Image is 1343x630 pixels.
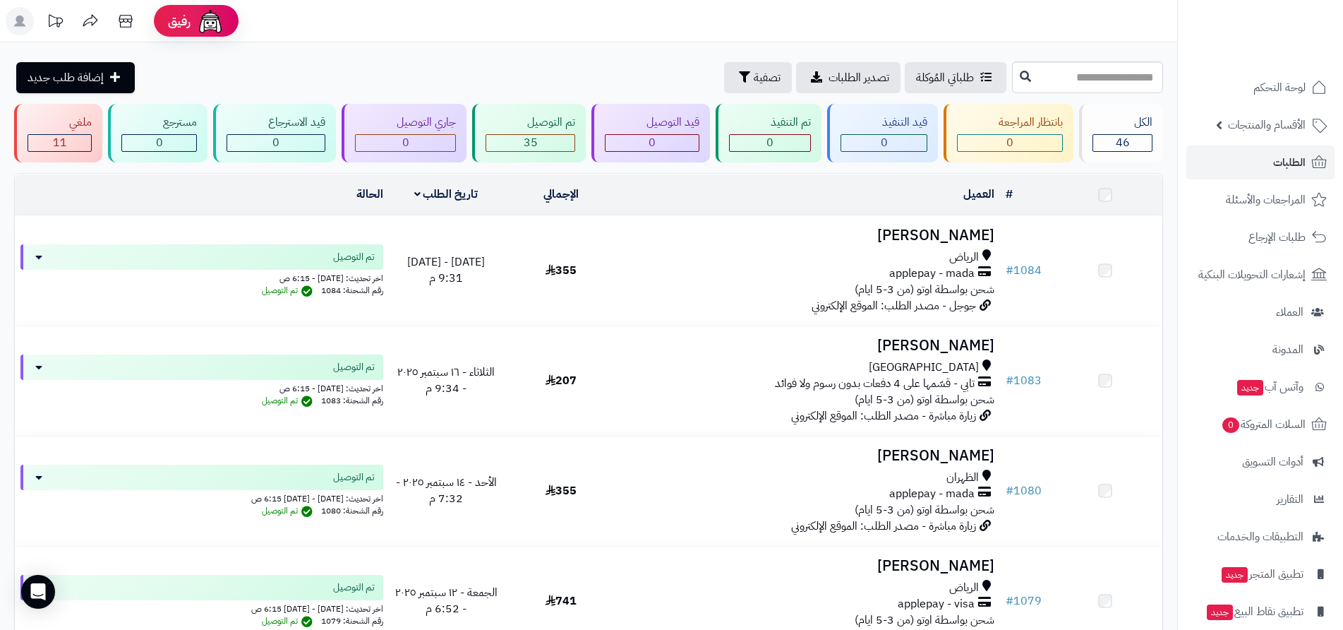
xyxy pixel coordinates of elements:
div: تم التوصيل [486,114,575,131]
div: 11 [28,135,91,151]
span: المراجعات والأسئلة [1226,190,1306,210]
span: أدوات التسويق [1242,452,1303,472]
span: تصفية [754,69,781,86]
span: الأحد - ١٤ سبتمبر ٢٠٢٥ - 7:32 م [396,474,497,507]
span: الرياض [949,580,979,596]
div: ملغي [28,114,92,131]
a: بانتظار المراجعة 0 [941,104,1076,162]
span: المدونة [1272,340,1303,359]
span: تطبيق نقاط البيع [1205,602,1303,622]
span: الثلاثاء - ١٦ سبتمبر ٢٠٢٥ - 9:34 م [397,364,495,397]
div: 0 [227,135,325,151]
a: المدونة [1186,333,1335,367]
a: الإجمالي [543,186,579,203]
div: مسترجع [121,114,197,131]
span: [GEOGRAPHIC_DATA] [869,359,979,376]
span: إضافة طلب جديد [28,69,104,86]
span: applepay - visa [898,596,975,612]
a: تصدير الطلبات [796,62,901,93]
span: رفيق [168,13,191,30]
div: 0 [356,135,455,151]
span: رقم الشحنة: 1080 [321,504,383,517]
a: العميل [963,186,994,203]
a: السلات المتروكة0 [1186,408,1335,441]
span: 35 [524,134,538,151]
img: logo-2.png [1247,35,1330,65]
span: 0 [156,134,163,151]
div: بانتظار المراجعة [957,114,1063,131]
span: تم التوصيل [262,614,316,627]
div: 0 [122,135,196,151]
span: تم التوصيل [262,284,316,297]
a: تحديثات المنصة [37,7,73,39]
span: شحن بواسطة اوتو (من 3-5 ايام) [855,281,994,298]
a: جاري التوصيل 0 [339,104,469,162]
div: اخر تحديث: [DATE] - [DATE] 6:15 ص [20,490,383,505]
h3: [PERSON_NAME] [624,558,994,574]
span: العملاء [1276,302,1303,322]
span: 0 [766,134,773,151]
span: إشعارات التحويلات البنكية [1198,265,1306,285]
span: applepay - mada [889,266,975,282]
span: الجمعة - ١٢ سبتمبر ٢٠٢٥ - 6:52 م [395,584,498,617]
h3: [PERSON_NAME] [624,338,994,354]
span: 207 [546,372,577,389]
div: اخر تحديث: [DATE] - [DATE] 6:15 ص [20,600,383,615]
div: Open Intercom Messenger [21,575,55,609]
a: تم التنفيذ 0 [713,104,824,162]
div: قيد التوصيل [605,114,699,131]
span: 741 [546,593,577,610]
h3: [PERSON_NAME] [624,227,994,244]
span: الطلبات [1273,153,1306,172]
span: 355 [546,482,577,499]
div: جاري التوصيل [355,114,456,131]
span: تم التوصيل [333,360,375,374]
div: قيد التنفيذ [841,114,927,131]
span: الرياض [949,249,979,266]
span: التطبيقات والخدمات [1217,527,1303,547]
span: زيارة مباشرة - مصدر الطلب: الموقع الإلكتروني [791,408,976,424]
a: #1079 [1006,593,1042,610]
a: طلبات الإرجاع [1186,220,1335,254]
span: تم التوصيل [333,581,375,595]
div: الكل [1092,114,1152,131]
a: التطبيقات والخدمات [1186,520,1335,554]
a: طلباتي المُوكلة [905,62,1006,93]
span: طلباتي المُوكلة [916,69,974,86]
a: إشعارات التحويلات البنكية [1186,258,1335,292]
a: الكل46 [1076,104,1166,162]
a: قيد التوصيل 0 [589,104,713,162]
a: #1083 [1006,372,1042,389]
span: طلبات الإرجاع [1248,227,1306,247]
span: جديد [1207,605,1233,620]
span: [DATE] - [DATE] 9:31 م [407,254,485,287]
span: لوحة التحكم [1253,78,1306,97]
span: رقم الشحنة: 1079 [321,614,383,627]
span: التقارير [1277,489,1303,509]
a: التقارير [1186,482,1335,516]
h3: [PERSON_NAME] [624,448,994,464]
a: مسترجع 0 [105,104,210,162]
span: تصدير الطلبات [829,69,889,86]
span: شحن بواسطة اوتو (من 3-5 ايام) [855,501,994,518]
span: 0 [1006,134,1013,151]
span: 0 [649,134,656,151]
span: تم التوصيل [333,250,375,264]
span: الظهران [946,470,979,486]
span: 0 [881,134,888,151]
div: 0 [606,135,699,151]
span: تابي - قسّمها على 4 دفعات بدون رسوم ولا فوائد [775,376,975,392]
a: الطلبات [1186,145,1335,179]
a: #1080 [1006,482,1042,499]
span: رقم الشحنة: 1084 [321,284,383,297]
div: 0 [730,135,810,151]
a: #1084 [1006,262,1042,279]
span: زيارة مباشرة - مصدر الطلب: الموقع الإلكتروني [791,518,976,535]
span: 11 [53,134,67,151]
button: تصفية [724,62,792,93]
div: قيد الاسترجاع [227,114,325,131]
div: 0 [958,135,1062,151]
a: # [1006,186,1013,203]
span: جديد [1222,567,1248,583]
a: وآتس آبجديد [1186,370,1335,404]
